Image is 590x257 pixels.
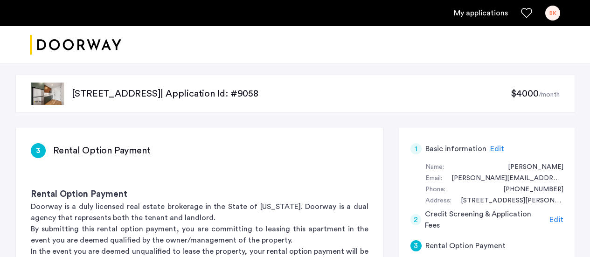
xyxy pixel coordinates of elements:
div: 3 [410,240,422,251]
div: Phone: [425,184,445,195]
div: Name: [425,162,444,173]
div: BK [545,6,560,21]
div: Address: [425,195,451,207]
a: Favorites [521,7,532,19]
p: By submitting this rental option payment, you are committing to leasing this apartment in the eve... [31,223,368,246]
h3: Rental Option Payment [53,144,151,157]
div: konold.ben@gmail.com [442,173,563,184]
div: Benjamin Konold [499,162,563,173]
h5: Credit Screening & Application Fees [425,208,546,231]
div: Email: [425,173,442,184]
h3: Rental Option Payment [31,188,368,201]
a: My application [454,7,508,19]
a: Cazamio logo [30,28,121,63]
img: apartment [31,83,64,105]
div: 2 [410,214,422,225]
div: 3 [31,143,46,158]
h5: Rental Option Payment [425,240,506,251]
sub: /month [539,91,560,98]
div: +19257856993 [494,184,563,195]
h5: Basic information [425,143,486,154]
img: logo [30,28,121,63]
div: 1 [410,143,422,154]
span: $4000 [511,89,538,98]
span: Edit [549,216,563,223]
div: 5650 N Sumner Way, #201 (I moved out 9/16/2025 to move to NYC) [451,195,563,207]
span: Edit [490,145,504,153]
p: Doorway is a duly licensed real estate brokerage in the State of [US_STATE]. Doorway is a dual ag... [31,201,368,223]
p: [STREET_ADDRESS] | Application Id: #9058 [72,87,511,100]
